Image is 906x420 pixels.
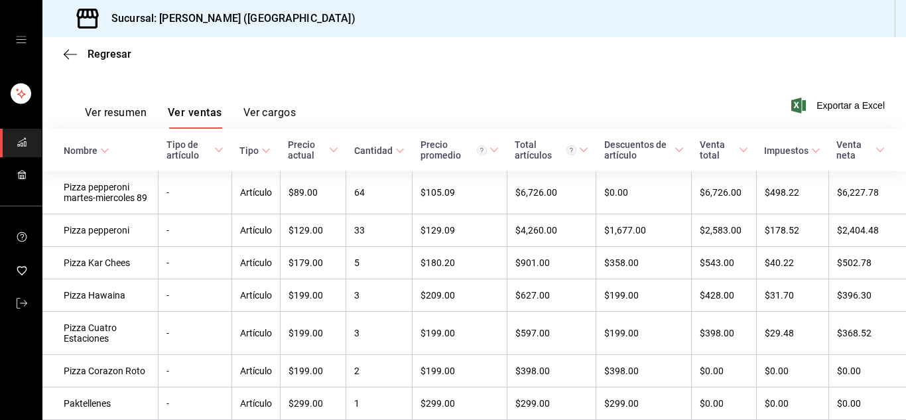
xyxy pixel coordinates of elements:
[515,139,576,161] div: Total artículos
[700,139,748,161] span: Venta total
[239,145,259,156] div: Tipo
[604,139,684,161] span: Descuentos de artículo
[88,48,131,60] span: Regresar
[85,106,147,129] button: Ver resumen
[159,279,231,312] td: -
[756,355,828,387] td: $0.00
[596,387,692,420] td: $299.00
[166,139,212,161] div: Tipo de artículo
[828,312,906,355] td: $368.52
[288,139,326,161] div: Precio actual
[231,171,280,214] td: Artículo
[700,139,736,161] div: Venta total
[413,387,507,420] td: $299.00
[596,355,692,387] td: $398.00
[692,247,756,279] td: $543.00
[231,247,280,279] td: Artículo
[692,171,756,214] td: $6,726.00
[346,312,413,355] td: 3
[477,145,487,155] svg: Precio promedio = Total artículos / cantidad
[346,279,413,312] td: 3
[231,355,280,387] td: Artículo
[413,247,507,279] td: $180.20
[692,312,756,355] td: $398.00
[243,106,296,129] button: Ver cargos
[794,98,885,113] button: Exportar a Excel
[421,139,499,161] span: Precio promedio
[64,145,109,156] span: Nombre
[280,171,346,214] td: $89.00
[159,214,231,247] td: -
[507,214,596,247] td: $4,260.00
[239,145,271,156] span: Tipo
[413,171,507,214] td: $105.09
[413,355,507,387] td: $199.00
[828,214,906,247] td: $2,404.48
[756,279,828,312] td: $31.70
[596,214,692,247] td: $1,677.00
[507,279,596,312] td: $627.00
[413,214,507,247] td: $129.09
[42,387,159,420] td: Paktellenes
[413,279,507,312] td: $209.00
[507,312,596,355] td: $597.00
[42,171,159,214] td: Pizza pepperoni martes-miercoles 89
[596,247,692,279] td: $358.00
[159,171,231,214] td: -
[42,355,159,387] td: Pizza Corazon Roto
[756,387,828,420] td: $0.00
[64,48,131,60] button: Regresar
[288,139,338,161] span: Precio actual
[413,312,507,355] td: $199.00
[507,171,596,214] td: $6,726.00
[166,139,224,161] span: Tipo de artículo
[64,145,97,156] div: Nombre
[280,387,346,420] td: $299.00
[596,279,692,312] td: $199.00
[42,279,159,312] td: Pizza Hawaina
[692,214,756,247] td: $2,583.00
[421,139,487,161] div: Precio promedio
[836,139,873,161] div: Venta neta
[596,171,692,214] td: $0.00
[42,214,159,247] td: Pizza pepperoni
[764,145,820,156] span: Impuestos
[159,247,231,279] td: -
[756,312,828,355] td: $29.48
[692,387,756,420] td: $0.00
[756,247,828,279] td: $40.22
[507,247,596,279] td: $901.00
[280,247,346,279] td: $179.00
[346,171,413,214] td: 64
[231,387,280,420] td: Artículo
[346,247,413,279] td: 5
[836,139,885,161] span: Venta neta
[354,145,393,156] div: Cantidad
[692,355,756,387] td: $0.00
[159,312,231,355] td: -
[756,214,828,247] td: $178.52
[280,355,346,387] td: $199.00
[354,145,405,156] span: Cantidad
[596,312,692,355] td: $199.00
[346,355,413,387] td: 2
[828,171,906,214] td: $6,227.78
[828,355,906,387] td: $0.00
[159,387,231,420] td: -
[764,145,809,156] div: Impuestos
[828,247,906,279] td: $502.78
[828,279,906,312] td: $396.30
[566,145,576,155] svg: El total artículos considera cambios de precios en los artículos así como costos adicionales por ...
[346,214,413,247] td: 33
[756,171,828,214] td: $498.22
[828,387,906,420] td: $0.00
[231,312,280,355] td: Artículo
[231,279,280,312] td: Artículo
[507,387,596,420] td: $299.00
[42,312,159,355] td: Pizza Cuatro Estaciones
[159,355,231,387] td: -
[346,387,413,420] td: 1
[280,312,346,355] td: $199.00
[604,139,672,161] div: Descuentos de artículo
